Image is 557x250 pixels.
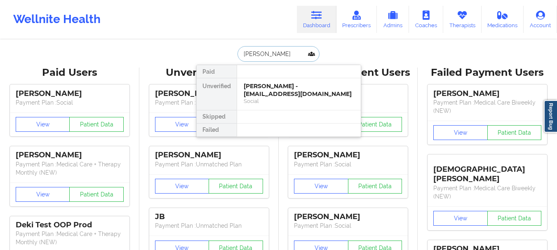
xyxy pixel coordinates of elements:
[524,6,557,33] a: Account
[487,211,542,226] button: Patient Data
[155,150,263,160] div: [PERSON_NAME]
[69,187,124,202] button: Patient Data
[16,230,124,246] p: Payment Plan : Medical Care + Therapy Monthly (NEW)
[209,179,263,194] button: Patient Data
[482,6,524,33] a: Medications
[16,187,70,202] button: View
[69,117,124,132] button: Patient Data
[145,66,273,79] div: Unverified Users
[294,222,402,230] p: Payment Plan : Social
[423,66,551,79] div: Failed Payment Users
[197,110,237,124] div: Skipped
[409,6,443,33] a: Coaches
[487,125,542,140] button: Patient Data
[433,184,541,201] p: Payment Plan : Medical Care Biweekly (NEW)
[297,6,336,33] a: Dashboard
[294,160,402,168] p: Payment Plan : Social
[155,212,263,222] div: JB
[155,222,263,230] p: Payment Plan : Unmatched Plan
[336,6,377,33] a: Prescribers
[16,220,124,230] div: Deki Test OOP Prod
[197,124,237,137] div: Failed
[433,89,541,98] div: [PERSON_NAME]
[155,89,263,98] div: [PERSON_NAME]
[348,179,402,194] button: Patient Data
[294,150,402,160] div: [PERSON_NAME]
[433,159,541,184] div: [DEMOGRAPHIC_DATA][PERSON_NAME]
[433,125,488,140] button: View
[16,150,124,160] div: [PERSON_NAME]
[16,160,124,177] p: Payment Plan : Medical Care + Therapy Monthly (NEW)
[197,65,237,78] div: Paid
[6,66,134,79] div: Paid Users
[294,212,402,222] div: [PERSON_NAME]
[443,6,482,33] a: Therapists
[433,211,488,226] button: View
[155,160,263,168] p: Payment Plan : Unmatched Plan
[433,98,541,115] p: Payment Plan : Medical Care Biweekly (NEW)
[155,179,209,194] button: View
[155,98,263,107] p: Payment Plan : Unmatched Plan
[16,98,124,107] p: Payment Plan : Social
[244,98,354,105] div: Social
[16,89,124,98] div: [PERSON_NAME]
[244,82,354,98] div: [PERSON_NAME] - [EMAIL_ADDRESS][DOMAIN_NAME]
[155,117,209,132] button: View
[377,6,409,33] a: Admins
[544,100,557,133] a: Report Bug
[197,78,237,110] div: Unverified
[294,179,348,194] button: View
[16,117,70,132] button: View
[348,117,402,132] button: Patient Data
